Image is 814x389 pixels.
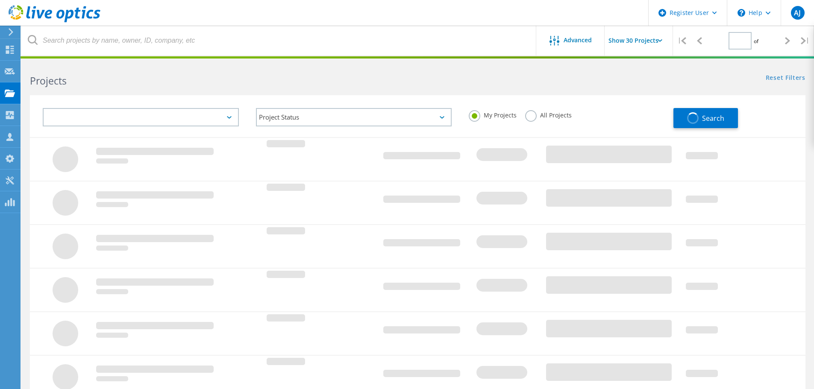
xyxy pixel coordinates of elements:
[673,108,738,128] button: Search
[673,26,691,56] div: |
[256,108,452,126] div: Project Status
[21,26,537,56] input: Search projects by name, owner, ID, company, etc
[796,26,814,56] div: |
[525,110,572,118] label: All Projects
[766,75,805,82] a: Reset Filters
[9,18,100,24] a: Live Optics Dashboard
[469,110,517,118] label: My Projects
[30,74,67,88] b: Projects
[754,38,758,45] span: of
[702,114,724,123] span: Search
[564,37,592,43] span: Advanced
[794,9,801,16] span: AJ
[738,9,745,17] svg: \n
